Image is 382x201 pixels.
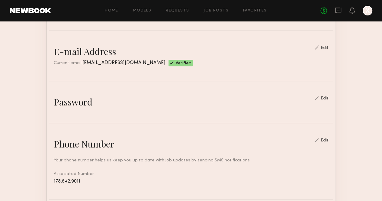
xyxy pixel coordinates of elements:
div: Edit [321,138,329,143]
span: Verified [176,61,192,66]
div: E-mail Address [54,45,116,57]
div: Current email: [54,60,165,66]
div: Your phone number helps us keep you up to date with job updates by sending SMS notifications. [54,157,329,164]
div: Password [54,96,92,108]
div: Phone Number [54,138,114,150]
a: Job Posts [204,9,229,13]
span: [EMAIL_ADDRESS][DOMAIN_NAME] [82,60,165,65]
span: 178.642.9011 [54,179,80,184]
div: Associated Number [54,171,329,185]
a: Favorites [243,9,267,13]
a: Models [133,9,151,13]
a: Home [105,9,118,13]
div: Edit [321,46,329,50]
a: Requests [166,9,189,13]
a: X [363,6,372,15]
div: Edit [321,96,329,101]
